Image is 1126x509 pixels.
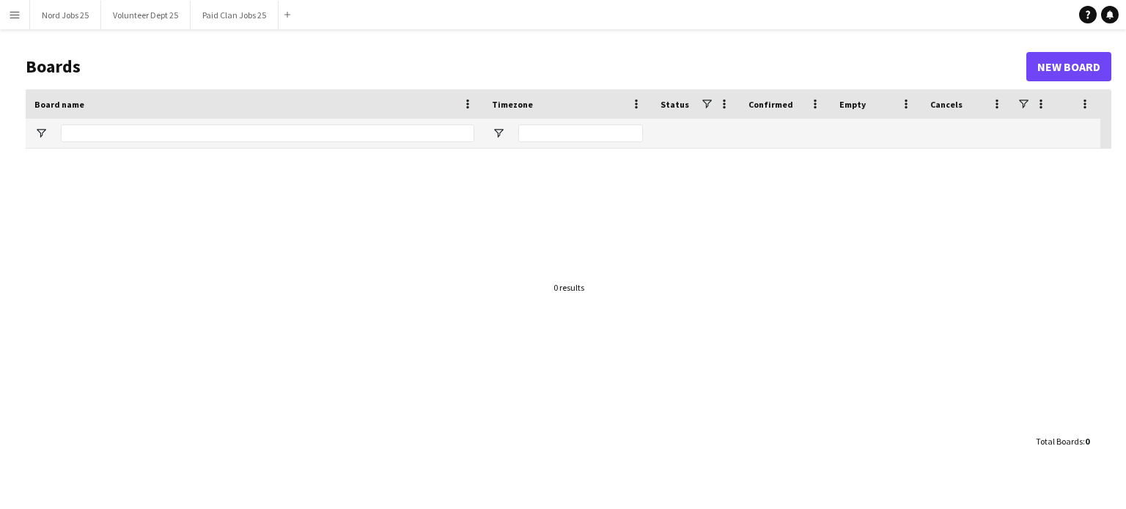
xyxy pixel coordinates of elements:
span: Status [660,99,689,110]
button: Open Filter Menu [34,127,48,140]
button: Open Filter Menu [492,127,505,140]
a: New Board [1026,52,1111,81]
span: Total Boards [1036,436,1083,447]
button: Nord Jobs 25 [30,1,101,29]
h1: Boards [26,56,1026,78]
button: Paid Clan Jobs 25 [191,1,279,29]
input: Board name Filter Input [61,125,474,142]
input: Timezone Filter Input [518,125,643,142]
span: 0 [1085,436,1089,447]
span: Empty [839,99,866,110]
span: Board name [34,99,84,110]
div: 0 results [553,282,584,293]
span: Confirmed [748,99,793,110]
div: : [1036,427,1089,456]
span: Timezone [492,99,533,110]
button: Volunteer Dept 25 [101,1,191,29]
span: Cancels [930,99,963,110]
